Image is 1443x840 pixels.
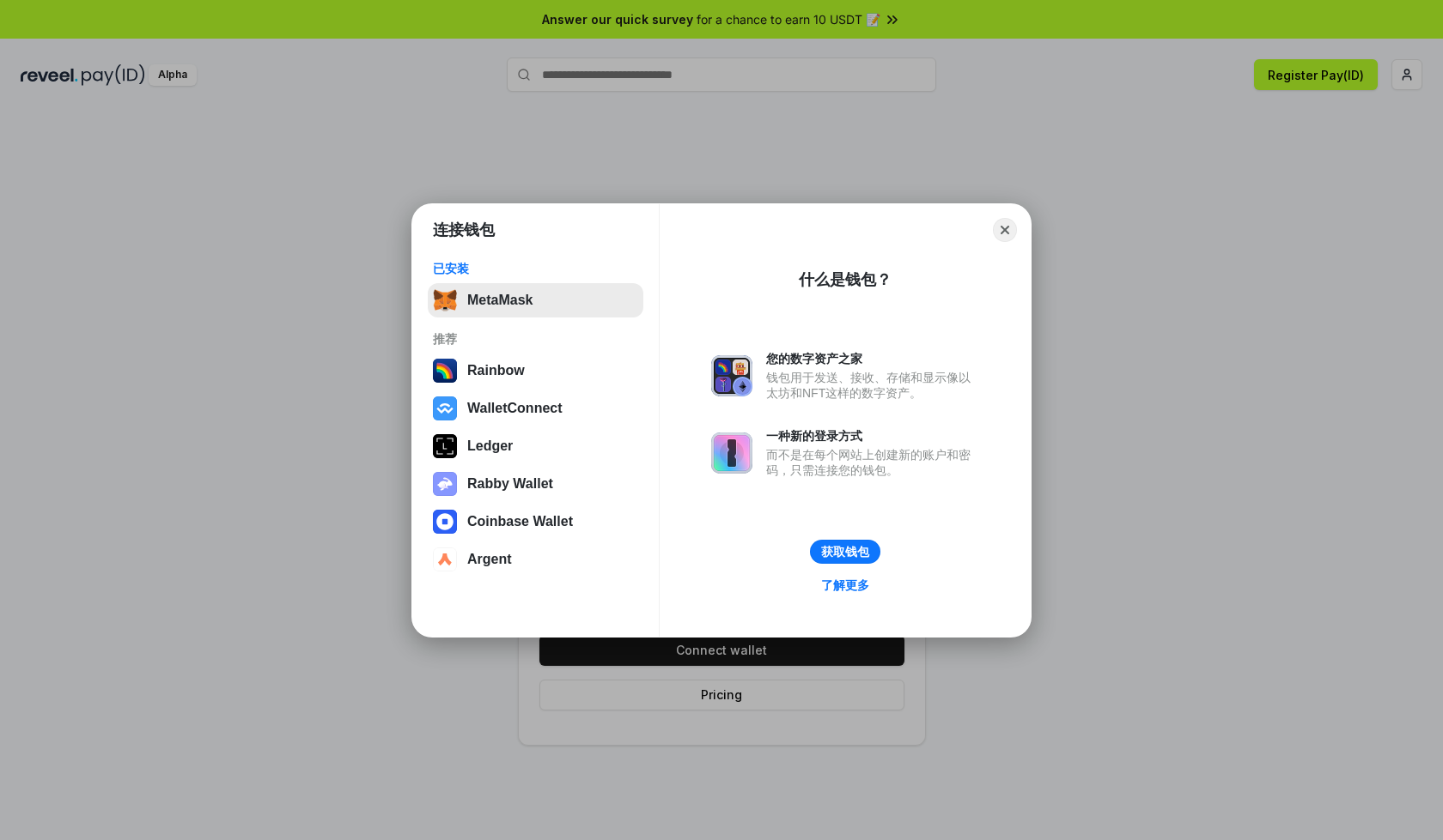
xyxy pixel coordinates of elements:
[766,428,979,444] div: 一种新的登录方式
[811,574,880,596] a: 了解更多
[433,331,638,347] div: 推荐
[428,467,643,501] button: Rabby Wallet
[467,552,512,567] div: Argent
[467,476,553,492] div: Rabby Wallet
[993,218,1017,242] button: Close
[821,577,869,593] div: 了解更多
[433,288,457,312] img: svg+xml,%3Csvg%20fill%3D%22none%22%20height%3D%2233%22%20viewBox%3D%220%200%2035%2033%22%20width%...
[428,354,643,388] button: Rainbow
[428,283,643,317] button: MetaMask
[433,472,457,496] img: svg+xml,%3Csvg%20xmlns%3D%22http%3A%2F%2Fwww.w3.org%2F2000%2Fsvg%22%20fill%3D%22none%22%20viewBox...
[428,429,643,463] button: Ledger
[766,351,979,366] div: 您的数字资产之家
[810,540,880,564] button: 获取钱包
[433,396,457,420] img: svg+xml,%3Csvg%20width%3D%2228%22%20height%3D%2228%22%20viewBox%3D%220%200%2028%2028%22%20fill%3D...
[433,547,457,571] img: svg+xml,%3Csvg%20width%3D%2228%22%20height%3D%2228%22%20viewBox%3D%220%200%2028%2028%22%20fill%3D...
[428,542,643,577] button: Argent
[467,293,533,308] div: MetaMask
[428,391,643,426] button: WalletConnect
[467,514,573,529] div: Coinbase Wallet
[433,359,457,383] img: svg+xml,%3Csvg%20width%3D%22120%22%20height%3D%22120%22%20viewBox%3D%220%200%20120%20120%22%20fil...
[799,269,892,290] div: 什么是钱包？
[433,220,495,240] h1: 连接钱包
[467,438,513,454] div: Ledger
[766,447,979,478] div: 而不是在每个网站上创建新的账户和密码，只需连接您的钱包。
[428,505,643,539] button: Coinbase Wallet
[821,544,869,559] div: 获取钱包
[433,510,457,534] img: svg+xml,%3Csvg%20width%3D%2228%22%20height%3D%2228%22%20viewBox%3D%220%200%2028%2028%22%20fill%3D...
[467,363,525,378] div: Rainbow
[711,432,752,474] img: svg+xml,%3Csvg%20xmlns%3D%22http%3A%2F%2Fwww.w3.org%2F2000%2Fsvg%22%20fill%3D%22none%22%20viewBox...
[433,434,457,458] img: svg+xml,%3Csvg%20xmlns%3D%22http%3A%2F%2Fwww.w3.org%2F2000%2Fsvg%22%20width%3D%2228%22%20height%3...
[433,261,638,276] div: 已安装
[766,370,979,401] div: 钱包用于发送、接收、存储和显示像以太坊和NFT这样的数字资产。
[467,401,563,416] div: WalletConnect
[711,355,752,396] img: svg+xml,%3Csvg%20xmlns%3D%22http%3A%2F%2Fwww.w3.org%2F2000%2Fsvg%22%20fill%3D%22none%22%20viewBox...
